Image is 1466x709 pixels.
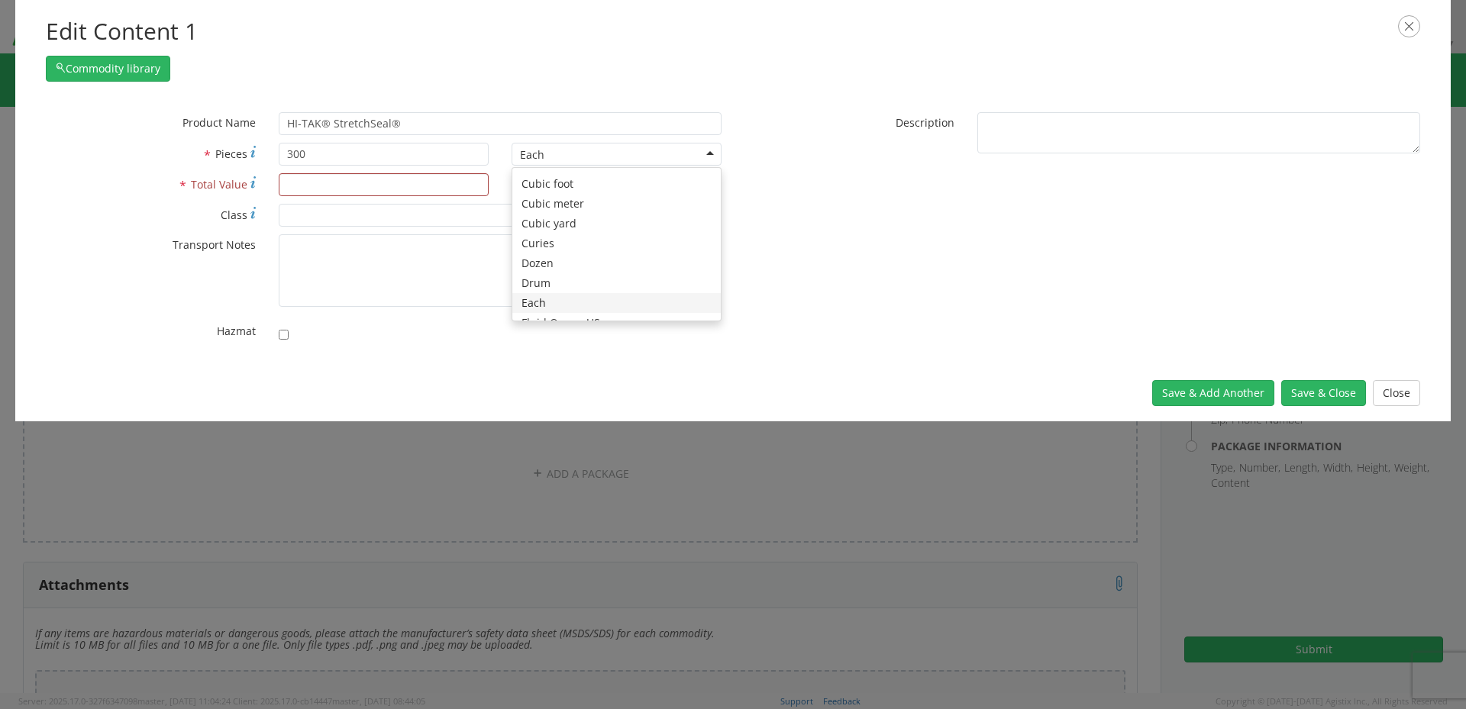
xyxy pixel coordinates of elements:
[173,237,256,252] span: Transport Notes
[1281,380,1366,406] button: Save & Close
[1152,380,1274,406] button: Save & Add Another
[512,253,721,273] div: Dozen
[217,324,256,338] span: Hazmat
[215,147,247,161] span: Pieces
[896,115,954,130] span: Description
[512,214,721,234] div: Cubic yard
[191,177,247,192] span: Total Value
[46,56,170,82] button: Commodity library
[512,313,721,333] div: Fluid Ounce US
[221,208,247,222] span: Class
[1373,380,1420,406] button: Close
[512,293,721,313] div: Each
[512,174,721,194] div: Cubic foot
[512,234,721,253] div: Curies
[512,194,721,214] div: Cubic meter
[512,273,721,293] div: Drum
[46,15,1420,48] h2: Edit Content 1
[182,115,256,130] span: Product Name
[520,147,544,163] div: Each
